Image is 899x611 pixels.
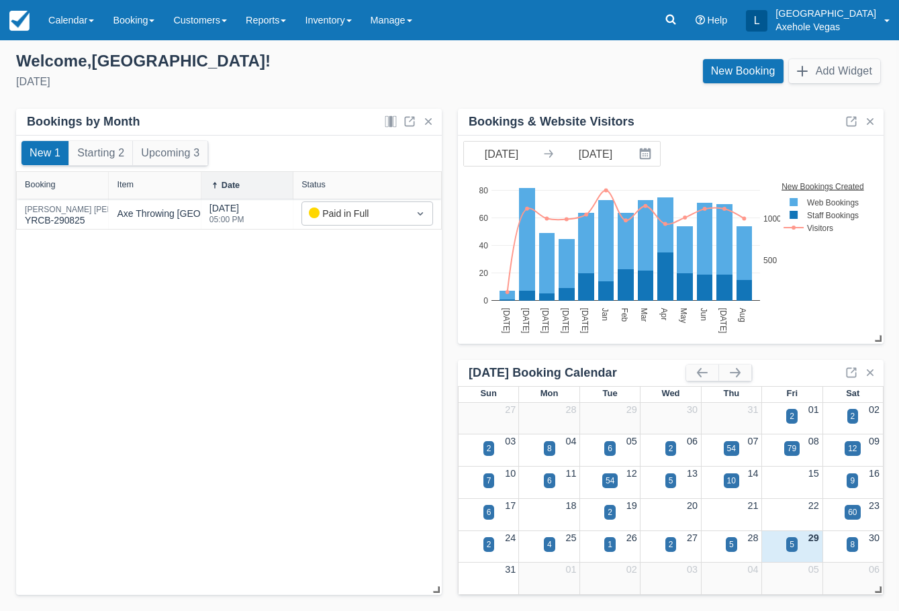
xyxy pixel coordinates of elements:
[747,532,758,543] a: 28
[790,410,794,422] div: 2
[747,404,758,415] a: 31
[608,506,612,518] div: 2
[117,180,134,189] div: Item
[626,436,637,446] a: 05
[414,207,427,220] span: Dropdown icon
[669,538,673,551] div: 2
[606,475,614,487] div: 54
[209,216,244,224] div: 05:00 PM
[69,141,132,165] button: Starting 2
[566,404,577,415] a: 28
[566,500,577,511] a: 18
[547,442,552,455] div: 8
[133,141,207,165] button: Upcoming 3
[16,51,439,71] div: Welcome , [GEOGRAPHIC_DATA] !
[848,442,857,455] div: 12
[633,142,660,166] button: Interact with the calendar and add the check-in date for your trip.
[729,538,734,551] div: 5
[687,532,698,543] a: 27
[505,468,516,479] a: 10
[808,564,819,575] a: 05
[487,506,491,518] div: 6
[480,388,496,398] span: Sun
[687,404,698,415] a: 30
[626,468,637,479] a: 12
[687,468,698,479] a: 13
[626,500,637,511] a: 19
[850,475,855,487] div: 9
[727,442,736,455] div: 54
[669,475,673,487] div: 5
[851,410,855,422] div: 2
[747,500,758,511] a: 21
[788,442,796,455] div: 79
[540,388,559,398] span: Mon
[789,59,880,83] button: Add Widget
[808,404,819,415] a: 01
[309,206,401,221] div: Paid in Full
[846,388,859,398] span: Sat
[703,59,784,83] a: New Booking
[25,205,160,214] div: [PERSON_NAME] [PERSON_NAME]
[209,201,244,232] div: [DATE]
[469,365,686,381] div: [DATE] Booking Calendar
[848,506,857,518] div: 60
[505,436,516,446] a: 03
[505,532,516,543] a: 24
[547,538,552,551] div: 4
[487,475,491,487] div: 7
[787,388,798,398] span: Fri
[626,532,637,543] a: 26
[566,532,577,543] a: 25
[708,15,728,26] span: Help
[869,468,880,479] a: 16
[608,538,612,551] div: 1
[869,404,880,415] a: 02
[782,181,865,191] text: New Bookings Created
[696,15,705,25] i: Help
[117,207,275,221] div: Axe Throwing [GEOGRAPHIC_DATA]
[724,388,740,398] span: Thu
[808,500,819,511] a: 22
[869,564,880,575] a: 06
[16,74,439,90] div: [DATE]
[626,404,637,415] a: 29
[747,436,758,446] a: 07
[9,11,30,31] img: checkfront-main-nav-mini-logo.png
[469,114,634,130] div: Bookings & Website Visitors
[505,500,516,511] a: 17
[850,538,855,551] div: 8
[746,10,767,32] div: L
[505,404,516,415] a: 27
[808,436,819,446] a: 08
[669,442,673,455] div: 2
[808,468,819,479] a: 15
[566,468,577,479] a: 11
[25,205,160,228] div: YRCB-290825
[603,388,618,398] span: Tue
[687,564,698,575] a: 03
[608,442,612,455] div: 6
[222,181,240,190] div: Date
[687,436,698,446] a: 06
[27,114,140,130] div: Bookings by Month
[869,436,880,446] a: 09
[558,142,633,166] input: End Date
[487,442,491,455] div: 2
[775,7,876,20] p: [GEOGRAPHIC_DATA]
[25,180,56,189] div: Booking
[775,20,876,34] p: Axehole Vegas
[464,142,539,166] input: Start Date
[869,532,880,543] a: 30
[487,538,491,551] div: 2
[505,564,516,575] a: 31
[25,211,160,217] a: [PERSON_NAME] [PERSON_NAME]YRCB-290825
[547,475,552,487] div: 6
[687,500,698,511] a: 20
[869,500,880,511] a: 23
[566,564,577,575] a: 01
[661,388,679,398] span: Wed
[808,532,819,543] a: 29
[727,475,736,487] div: 10
[21,141,68,165] button: New 1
